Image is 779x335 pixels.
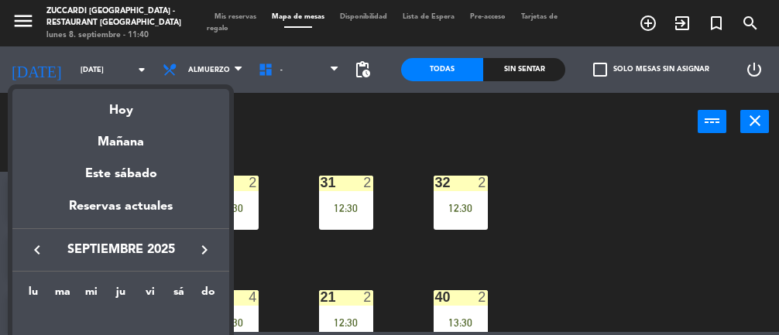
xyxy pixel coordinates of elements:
[136,283,165,307] th: viernes
[194,283,223,307] th: domingo
[48,283,77,307] th: martes
[12,121,229,152] div: Mañana
[12,152,229,196] div: Este sábado
[12,197,229,228] div: Reservas actuales
[28,241,46,259] i: keyboard_arrow_left
[77,283,107,307] th: miércoles
[195,241,214,259] i: keyboard_arrow_right
[12,89,229,121] div: Hoy
[106,283,136,307] th: jueves
[165,283,194,307] th: sábado
[19,283,48,307] th: lunes
[51,240,190,260] span: septiembre 2025
[190,240,218,260] button: keyboard_arrow_right
[23,240,51,260] button: keyboard_arrow_left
